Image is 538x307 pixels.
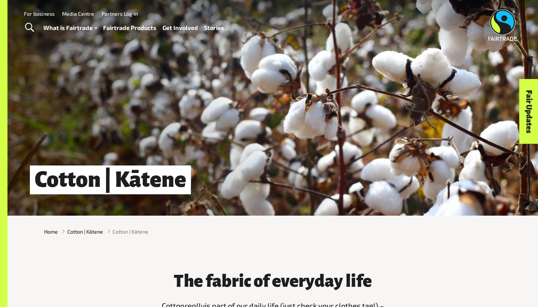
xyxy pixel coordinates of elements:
a: Stories [204,22,224,33]
a: What is Fairtrade [43,22,97,33]
span: Cotton | Kātene [112,228,148,235]
a: Fairtrade Products [103,22,157,33]
a: Cotton | Kātene [67,228,103,235]
h1: Cotton | Kātene [30,165,191,194]
a: For business [24,10,55,17]
a: Media Centre [62,10,94,17]
a: Toggle Search [20,18,38,37]
img: Fairtrade Australia New Zealand logo [488,9,517,41]
a: Partners Log In [102,10,138,17]
a: Get Involved [163,22,198,33]
a: Home [44,228,58,235]
h3: The fabric of everyday life [161,272,385,291]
